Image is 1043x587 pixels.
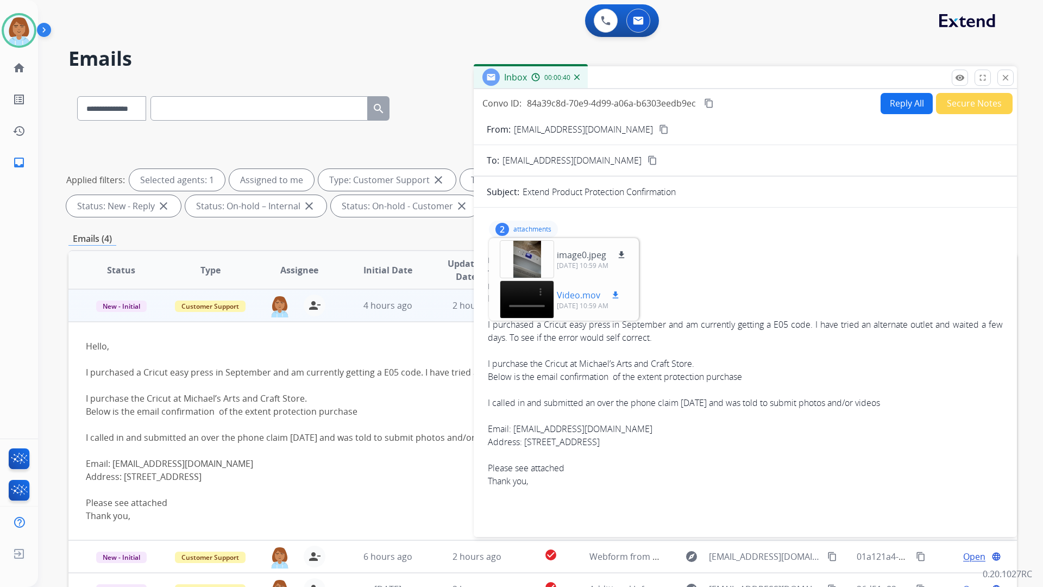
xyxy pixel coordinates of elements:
[488,461,1003,474] div: Please see attached
[513,225,551,234] p: attachments
[936,93,1013,114] button: Secure Notes
[96,301,147,312] span: New - Initial
[488,281,1003,292] div: Date:
[488,255,1003,266] div: From:
[66,195,181,217] div: Status: New - Reply
[704,98,714,108] mat-icon: content_copy
[963,550,985,563] span: Open
[308,550,321,563] mat-icon: person_remove
[460,169,602,191] div: Type: Shipping Protection
[488,357,1003,370] div: I purchase the Cricut at Michael’s Arts and Craft Store.
[488,318,1003,344] div: I purchased a Cricut easy press in September and am currently getting a E05 code. I have tried an...
[453,299,501,311] span: 2 hours ago
[488,370,1003,383] div: Below is the email confirmation of the extent protection purchase
[157,199,170,213] mat-icon: close
[86,457,822,470] div: Email: [EMAIL_ADDRESS][DOMAIN_NAME]
[86,340,822,522] div: Hello,
[495,223,509,236] div: 2
[12,124,26,138] mat-icon: history
[303,199,316,213] mat-icon: close
[916,552,926,561] mat-icon: content_copy
[617,250,626,260] mat-icon: download
[487,123,511,136] p: From:
[488,292,1003,488] div: Hello,
[86,509,822,522] div: Thank you,
[331,195,479,217] div: Status: On-hold - Customer
[200,264,221,277] span: Type
[1001,73,1010,83] mat-icon: close
[455,199,468,213] mat-icon: close
[229,169,314,191] div: Assigned to me
[955,73,965,83] mat-icon: remove_red_eye
[68,232,116,246] p: Emails (4)
[453,551,501,563] span: 2 hours ago
[86,405,822,418] div: Below is the email confirmation of the extent protection purchase
[685,550,698,563] mat-icon: explore
[269,546,291,569] img: agent-avatar
[978,73,988,83] mat-icon: fullscreen
[363,299,412,311] span: 4 hours ago
[523,185,676,198] p: Extend Product Protection Confirmation
[12,93,26,106] mat-icon: list_alt
[86,431,822,444] div: I called in and submitted an over the phone claim [DATE] and was told to submit photos and/or videos
[514,123,653,136] p: [EMAIL_ADDRESS][DOMAIN_NAME]
[502,154,642,167] span: [EMAIL_ADDRESS][DOMAIN_NAME]
[86,470,822,483] div: Address: [STREET_ADDRESS]
[363,264,412,277] span: Initial Date
[991,552,1001,561] mat-icon: language
[107,264,135,277] span: Status
[487,154,499,167] p: To:
[432,173,445,186] mat-icon: close
[4,15,34,46] img: avatar
[318,169,456,191] div: Type: Customer Support
[12,61,26,74] mat-icon: home
[709,550,821,563] span: [EMAIL_ADDRESS][DOMAIN_NAME]
[589,551,835,563] span: Webform from [EMAIL_ADDRESS][DOMAIN_NAME] on [DATE]
[442,257,491,283] span: Updated Date
[557,248,606,261] p: image0.jpeg
[175,552,246,563] span: Customer Support
[185,195,326,217] div: Status: On-hold – Internal
[544,548,557,561] mat-icon: check_circle
[487,185,519,198] p: Subject:
[611,290,620,300] mat-icon: download
[557,289,600,302] p: Video.mov
[488,268,1003,279] div: To:
[659,124,669,134] mat-icon: content_copy
[363,551,412,563] span: 6 hours ago
[86,496,822,509] div: Please see attached
[488,422,1003,435] div: Email: [EMAIL_ADDRESS][DOMAIN_NAME]
[544,73,570,82] span: 00:00:40
[12,156,26,169] mat-icon: inbox
[983,567,1032,580] p: 0.20.1027RC
[269,295,291,317] img: agent-avatar
[175,301,246,312] span: Customer Support
[308,299,321,312] mat-icon: person_remove
[280,264,318,277] span: Assignee
[488,474,1003,488] div: Thank you,
[857,551,1020,563] span: 01a121a4-3a32-4501-8dfa-4a73f080a0c5
[86,366,822,379] div: I purchased a Cricut easy press in September and am currently getting a E05 code. I have tried an...
[96,552,147,563] span: New - Initial
[827,552,837,561] mat-icon: content_copy
[488,435,1003,448] div: Address: [STREET_ADDRESS]
[881,93,933,114] button: Reply All
[68,48,1017,70] h2: Emails
[66,173,125,186] p: Applied filters:
[482,97,521,110] p: Convo ID:
[129,169,225,191] div: Selected agents: 1
[648,155,657,165] mat-icon: content_copy
[86,392,822,405] div: I purchase the Cricut at Michael’s Arts and Craft Store.
[557,261,628,270] p: [DATE] 10:59 AM
[372,102,385,115] mat-icon: search
[488,396,1003,409] div: I called in and submitted an over the phone claim [DATE] and was told to submit photos and/or videos
[527,97,696,109] span: 84a39c8d-70e9-4d99-a06a-b6303eedb9ec
[504,71,527,83] span: Inbox
[557,302,622,310] p: [DATE] 10:59 AM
